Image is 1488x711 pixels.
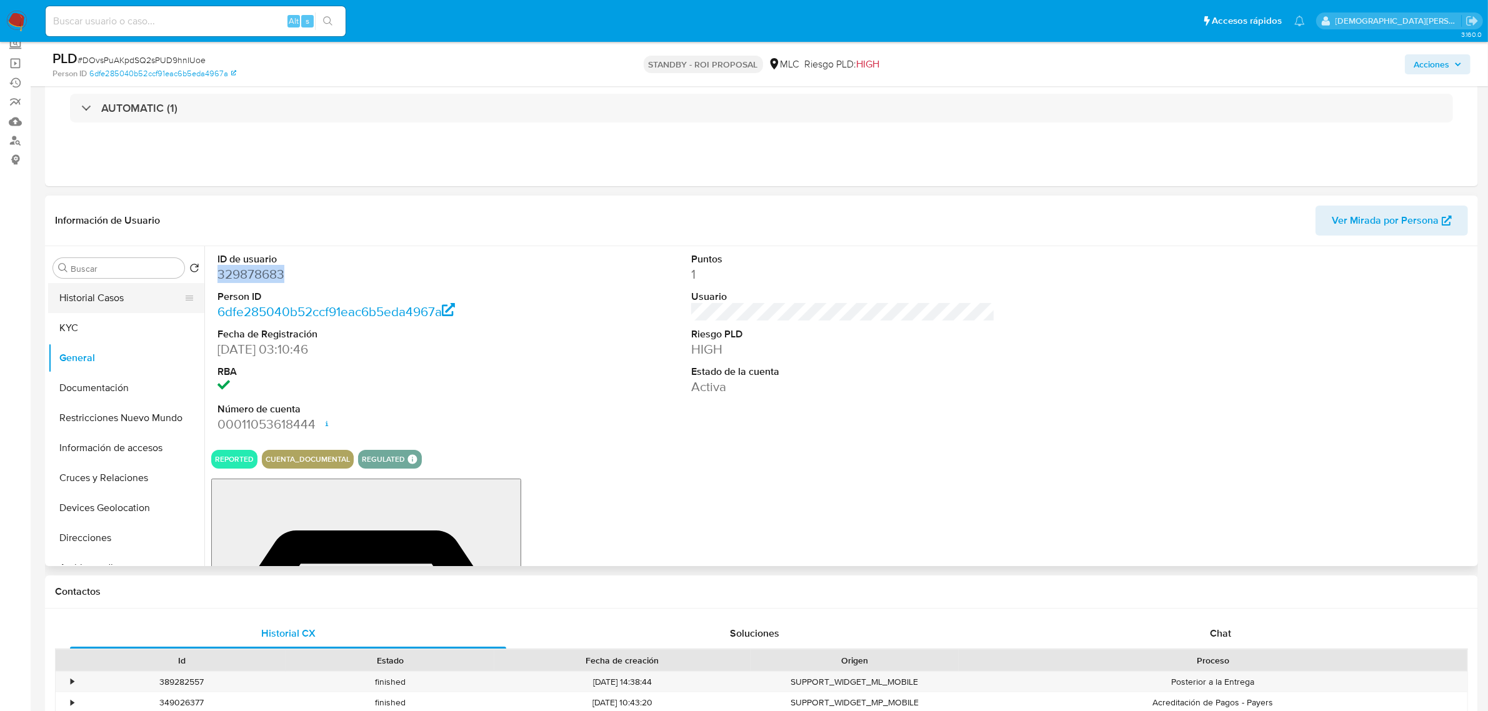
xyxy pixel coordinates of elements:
dt: Person ID [217,290,521,304]
a: Notificaciones [1294,16,1305,26]
div: Id [86,654,277,667]
div: Origen [759,654,950,667]
button: General [48,343,204,373]
button: Direcciones [48,523,204,553]
dt: RBA [217,365,521,379]
dd: 1 [691,266,995,283]
span: Acciones [1414,54,1449,74]
h3: AUTOMATIC (1) [101,101,177,115]
button: Información de accesos [48,433,204,463]
button: Restricciones Nuevo Mundo [48,403,204,433]
button: Archivos adjuntos [48,553,204,583]
div: finished [286,672,494,692]
dt: Fecha de Registración [217,327,521,341]
b: Person ID [52,68,87,79]
p: STANDBY - ROI PROPOSAL [644,56,763,73]
button: Devices Geolocation [48,493,204,523]
input: Buscar usuario o caso... [46,13,346,29]
span: Ver Mirada por Persona [1332,206,1439,236]
div: Proceso [967,654,1459,667]
p: cristian.porley@mercadolibre.com [1336,15,1462,27]
span: s [306,15,309,27]
div: • [71,697,74,709]
dd: 00011053618444 [217,415,521,433]
a: Salir [1466,14,1479,27]
dd: HIGH [691,341,995,358]
dd: Activa [691,378,995,395]
dt: Puntos [691,252,995,266]
button: Volver al orden por defecto [189,263,199,277]
a: 6dfe285040b52ccf91eac6b5eda4967a [217,302,455,321]
b: PLD [52,48,77,68]
dd: 329878683 [217,266,521,283]
button: Documentación [48,373,204,403]
span: Chat [1210,626,1231,640]
button: Buscar [58,263,68,273]
span: Soluciones [730,626,779,640]
span: # DOvsPuAKpdSQ2sPUD9hnIUoe [77,54,206,66]
button: Acciones [1405,54,1471,74]
div: Estado [294,654,485,667]
div: Fecha de creación [503,654,742,667]
button: Ver Mirada por Persona [1316,206,1468,236]
dt: Usuario [691,290,995,304]
div: Posterior a la Entrega [959,672,1467,692]
span: Alt [289,15,299,27]
span: 3.160.0 [1461,29,1482,39]
div: AUTOMATIC (1) [70,94,1453,122]
span: HIGH [857,57,880,71]
span: Historial CX [261,626,316,640]
div: [DATE] 14:38:44 [494,672,751,692]
span: Riesgo PLD: [805,57,880,71]
h1: Información de Usuario [55,214,160,227]
div: MLC [768,57,800,71]
button: Historial Casos [48,283,194,313]
dt: ID de usuario [217,252,521,266]
a: 6dfe285040b52ccf91eac6b5eda4967a [89,68,236,79]
button: search-icon [315,12,341,30]
span: Accesos rápidos [1212,14,1282,27]
h1: Contactos [55,585,1468,598]
input: Buscar [71,263,179,274]
div: • [71,676,74,688]
div: SUPPORT_WIDGET_ML_MOBILE [751,672,959,692]
dt: Número de cuenta [217,402,521,416]
dt: Estado de la cuenta [691,365,995,379]
dt: Riesgo PLD [691,327,995,341]
button: Cruces y Relaciones [48,463,204,493]
dd: [DATE] 03:10:46 [217,341,521,358]
button: KYC [48,313,204,343]
div: 389282557 [77,672,286,692]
